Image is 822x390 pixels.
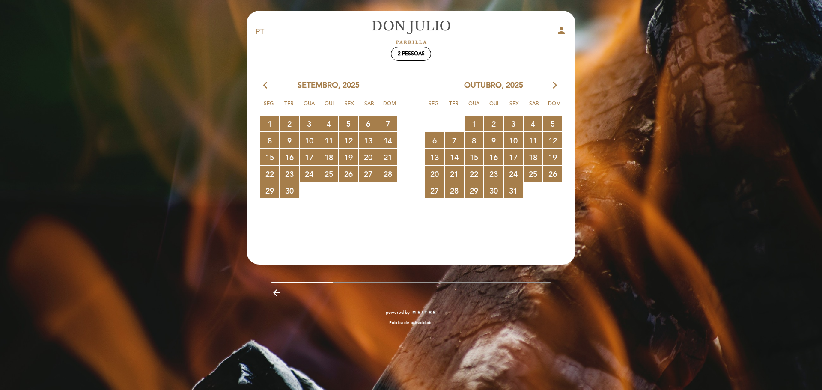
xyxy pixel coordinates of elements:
span: 18 [524,149,542,165]
span: 9 [484,132,503,148]
span: 2 [484,116,503,131]
span: 11 [524,132,542,148]
span: 21 [378,149,397,165]
span: Sáb [526,99,543,115]
a: Política de privacidade [389,320,433,326]
span: 10 [504,132,523,148]
span: Dom [381,99,398,115]
span: 24 [300,166,319,182]
span: Sáb [361,99,378,115]
span: 1 [260,116,279,131]
span: 22 [465,166,483,182]
span: 5 [543,116,562,131]
span: 26 [339,166,358,182]
span: 14 [378,132,397,148]
span: 29 [260,182,279,198]
span: Qua [301,99,318,115]
span: 8 [260,132,279,148]
span: Qui [485,99,503,115]
span: 3 [300,116,319,131]
span: Ter [445,99,462,115]
span: 18 [319,149,338,165]
span: 24 [504,166,523,182]
span: 23 [484,166,503,182]
span: 20 [359,149,378,165]
span: 14 [445,149,464,165]
span: 30 [484,182,503,198]
span: 2 [280,116,299,131]
span: 26 [543,166,562,182]
span: 4 [319,116,338,131]
span: 19 [339,149,358,165]
span: 22 [260,166,279,182]
i: person [556,25,566,36]
i: arrow_back_ios [263,80,271,91]
a: powered by [386,310,436,316]
span: Dom [546,99,563,115]
span: 13 [425,149,444,165]
span: 5 [339,116,358,131]
span: 29 [465,182,483,198]
span: 28 [378,166,397,182]
span: Ter [280,99,298,115]
span: 7 [378,116,397,131]
span: 23 [280,166,299,182]
span: 12 [543,132,562,148]
span: 30 [280,182,299,198]
span: 6 [359,116,378,131]
span: 11 [319,132,338,148]
span: 15 [465,149,483,165]
span: 1 [465,116,483,131]
span: 7 [445,132,464,148]
span: 13 [359,132,378,148]
span: 2 pessoas [398,51,425,57]
span: Seg [425,99,442,115]
span: 20 [425,166,444,182]
span: 12 [339,132,358,148]
span: 16 [484,149,503,165]
span: Seg [260,99,277,115]
a: [PERSON_NAME] [357,20,465,44]
span: 9 [280,132,299,148]
span: 21 [445,166,464,182]
span: 4 [524,116,542,131]
span: 19 [543,149,562,165]
span: Qui [321,99,338,115]
span: 25 [319,166,338,182]
span: powered by [386,310,410,316]
span: 3 [504,116,523,131]
span: Sex [341,99,358,115]
span: 10 [300,132,319,148]
button: person [556,25,566,39]
span: 27 [359,166,378,182]
i: arrow_forward_ios [551,80,559,91]
img: MEITRE [412,310,436,315]
i: arrow_backward [271,288,282,298]
span: outubro, 2025 [464,80,523,91]
span: 27 [425,182,444,198]
span: 8 [465,132,483,148]
span: 28 [445,182,464,198]
span: Sex [506,99,523,115]
span: 16 [280,149,299,165]
span: 6 [425,132,444,148]
span: Qua [465,99,482,115]
span: 15 [260,149,279,165]
span: 17 [300,149,319,165]
span: 31 [504,182,523,198]
span: 25 [524,166,542,182]
span: setembro, 2025 [298,80,360,91]
span: 17 [504,149,523,165]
